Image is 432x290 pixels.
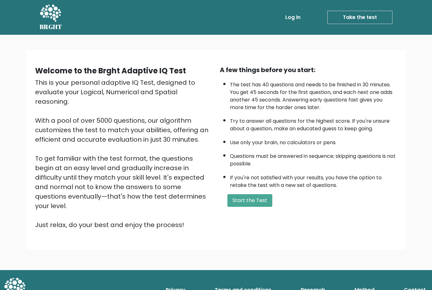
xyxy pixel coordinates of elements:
div: A few things before you start: [220,65,397,75]
a: BRGHT [40,3,62,32]
li: Try to answer all questions for the highest score. If you're unsure about a question, make an edu... [230,114,397,133]
h5: BRGHT [40,23,62,31]
li: Use only your brain, no calculators or pens. [230,136,397,146]
div: This is your personal adaptive IQ Test, designed to evaluate your Logical, Numerical and Spatial ... [35,78,212,230]
li: If you're not satisfied with your results, you have the option to retake the test with a new set ... [230,171,397,189]
button: Start the Test [227,194,272,207]
li: Questions must be answered in sequence; skipping questions is not possible. [230,149,397,168]
a: Log in [283,11,303,24]
b: Welcome to the Brght Adaptive IQ Test [35,65,186,76]
li: The test has 40 questions and needs to be finished in 30 minutes. You get 45 seconds for the firs... [230,78,397,111]
a: Take the test [327,11,392,24]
